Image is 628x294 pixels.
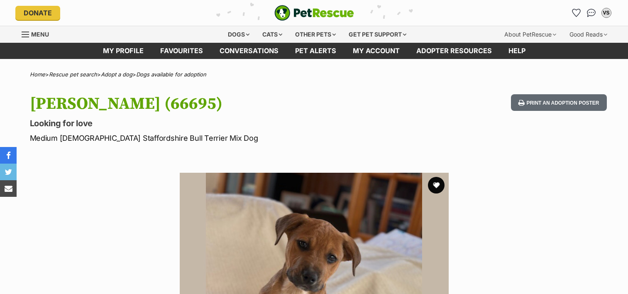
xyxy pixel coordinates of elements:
ul: Account quick links [570,6,613,20]
a: Adopt a dog [101,71,132,78]
p: Medium [DEMOGRAPHIC_DATA] Staffordshire Bull Terrier Mix Dog [30,132,381,144]
button: favourite [428,177,445,194]
h1: [PERSON_NAME] (66695) [30,94,381,113]
a: Conversations [585,6,598,20]
div: About PetRescue [498,26,562,43]
a: Pet alerts [287,43,345,59]
div: Good Reads [564,26,613,43]
div: Dogs [222,26,255,43]
a: PetRescue [274,5,354,21]
a: Home [30,71,45,78]
div: Other pets [289,26,342,43]
a: Favourites [152,43,211,59]
img: logo-e224e6f780fb5917bec1dbf3a21bbac754714ae5b6737aabdf751b685950b380.svg [274,5,354,21]
a: My profile [95,43,152,59]
a: Dogs available for adoption [136,71,206,78]
p: Looking for love [30,118,381,129]
a: Help [500,43,534,59]
button: My account [600,6,613,20]
span: Menu [31,31,49,38]
img: chat-41dd97257d64d25036548639549fe6c8038ab92f7586957e7f3b1b290dea8141.svg [587,9,596,17]
a: Favourites [570,6,583,20]
button: Print an adoption poster [511,94,606,111]
a: My account [345,43,408,59]
a: conversations [211,43,287,59]
div: > > > [9,71,619,78]
a: Menu [22,26,55,41]
a: Donate [15,6,60,20]
div: VS [602,9,611,17]
div: Cats [257,26,288,43]
a: Rescue pet search [49,71,97,78]
div: Get pet support [343,26,412,43]
a: Adopter resources [408,43,500,59]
